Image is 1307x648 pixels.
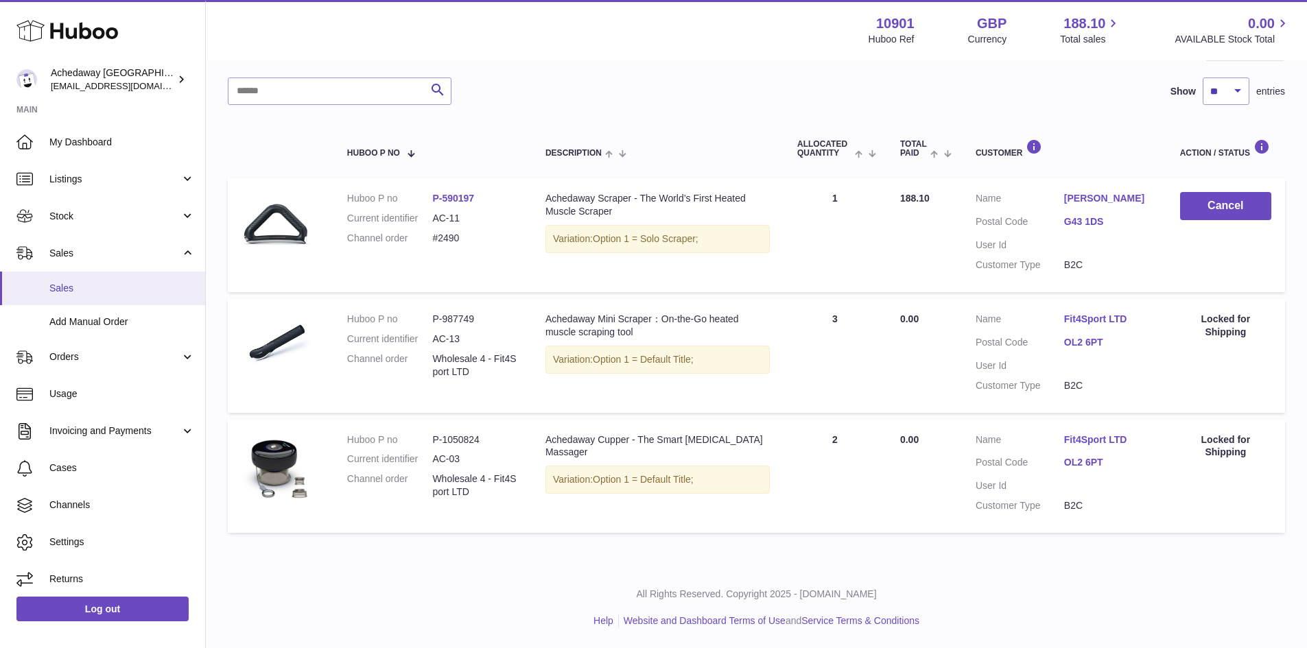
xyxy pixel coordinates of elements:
span: 0.00 [900,313,919,324]
label: Show [1170,85,1196,98]
a: 0.00 AVAILABLE Stock Total [1175,14,1291,46]
div: Achedaway Mini Scraper：On-the-Go heated muscle scraping tool [545,313,770,339]
div: Currency [968,33,1007,46]
dt: Current identifier [347,212,433,225]
dd: Wholesale 4 - Fit4Sport LTD [432,472,518,499]
p: All Rights Reserved. Copyright 2025 - [DOMAIN_NAME] [217,588,1296,601]
span: My Dashboard [49,136,195,149]
span: Option 1 = Default Title; [593,354,694,365]
span: Total paid [900,140,927,158]
span: Listings [49,173,180,186]
a: G43 1DS [1064,215,1153,228]
td: 2 [784,420,886,533]
dd: B2C [1064,499,1153,512]
span: Invoicing and Payments [49,424,180,437]
a: OL2 6PT [1064,336,1153,349]
td: 1 [784,178,886,292]
dd: AC-03 [432,453,518,466]
div: Huboo Ref [869,33,915,46]
a: OL2 6PT [1064,456,1153,469]
div: Variation: [545,225,770,253]
dd: Wholesale 4 - Fit4Sport LTD [432,352,518,379]
li: and [619,614,919,627]
a: Help [593,615,613,626]
a: [PERSON_NAME] [1064,192,1153,205]
a: Service Terms & Conditions [801,615,919,626]
dd: AC-11 [432,212,518,225]
span: [EMAIL_ADDRESS][DOMAIN_NAME] [51,80,202,91]
span: AVAILABLE Stock Total [1175,33,1291,46]
a: P-590197 [432,193,474,204]
div: Achedaway Scraper - The World’s First Heated Muscle Scraper [545,192,770,218]
dt: Postal Code [976,456,1064,472]
dd: B2C [1064,379,1153,392]
dt: User Id [976,479,1064,492]
div: Achedaway Cupper - The Smart [MEDICAL_DATA] Massager [545,433,770,459]
strong: GBP [977,14,1006,33]
a: Fit4Sport LTD [1064,433,1153,446]
span: Option 1 = Default Title; [593,474,694,485]
strong: 10901 [876,14,915,33]
dt: Customer Type [976,379,1064,392]
div: Customer [976,139,1153,158]
dt: Current identifier [347,453,433,466]
dd: P-1050824 [432,433,518,446]
dd: P-987749 [432,313,518,326]
a: Log out [16,597,189,621]
dt: Huboo P no [347,313,433,326]
dd: #2490 [432,232,518,245]
span: Returns [49,573,195,586]
button: Cancel [1180,192,1271,220]
span: 188.10 [900,193,930,204]
div: Locked for Shipping [1180,313,1271,339]
div: Achedaway [GEOGRAPHIC_DATA] [51,67,174,93]
div: Variation: [545,346,770,374]
a: Website and Dashboard Terms of Use [624,615,786,626]
img: admin@newpb.co.uk [16,69,37,90]
span: Sales [49,247,180,260]
span: 0.00 [1248,14,1275,33]
dt: Name [976,192,1064,208]
span: Stock [49,210,180,223]
dt: Channel order [347,352,433,379]
span: Option 1 = Solo Scraper; [593,233,698,244]
dt: Customer Type [976,259,1064,272]
dt: Channel order [347,232,433,245]
div: Action / Status [1180,139,1271,158]
dd: AC-13 [432,333,518,346]
span: Channels [49,499,195,512]
dt: Huboo P no [347,192,433,205]
dt: Name [976,433,1064,450]
span: 0.00 [900,434,919,445]
span: Cases [49,461,195,475]
dt: User Id [976,239,1064,252]
dt: Channel order [347,472,433,499]
span: Settings [49,536,195,549]
div: Variation: [545,466,770,494]
span: Add Manual Order [49,315,195,328]
span: entries [1256,85,1285,98]
dt: Customer Type [976,499,1064,512]
dt: Current identifier [347,333,433,346]
dt: Huboo P no [347,433,433,446]
span: Description [545,149,602,158]
span: 188.10 [1063,14,1105,33]
a: Fit4Sport LTD [1064,313,1153,326]
span: Huboo P no [347,149,400,158]
span: ALLOCATED Quantity [797,140,851,158]
dt: Postal Code [976,336,1064,352]
dt: Name [976,313,1064,329]
span: Orders [49,350,180,363]
span: Usage [49,387,195,400]
span: Sales [49,282,195,295]
dt: User Id [976,359,1064,372]
div: Locked for Shipping [1180,433,1271,459]
td: 3 [784,299,886,413]
dd: B2C [1064,259,1153,272]
a: 188.10 Total sales [1060,14,1121,46]
img: Achedaway-Solo-Cupper.jpg [242,433,310,502]
img: musclescraper_750x_c42b3404-e4d5-48e3-b3b1-8be745232369.png [242,313,310,381]
img: Achedaway-Muscle-Scraper.png [242,192,310,261]
dt: Postal Code [976,215,1064,232]
span: Total sales [1060,33,1121,46]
